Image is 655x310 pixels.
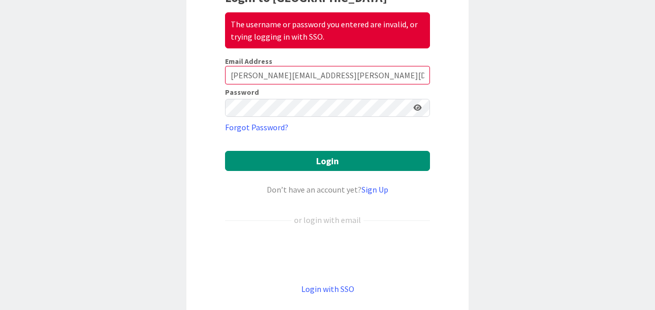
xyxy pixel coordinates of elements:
[225,121,288,133] a: Forgot Password?
[220,243,435,266] iframe: Sign in with Google Button
[225,183,430,196] div: Don’t have an account yet?
[225,89,259,96] label: Password
[361,184,388,195] a: Sign Up
[291,214,364,226] div: or login with email
[301,284,354,294] a: Login with SSO
[225,57,272,66] label: Email Address
[225,151,430,171] button: Login
[225,12,430,48] div: The username or password you entered are invalid, or trying logging in with SSO.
